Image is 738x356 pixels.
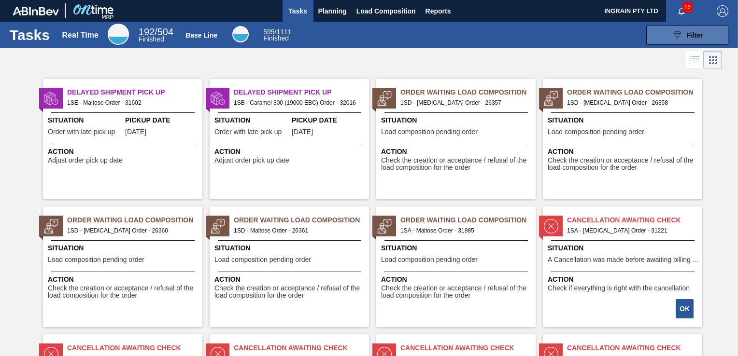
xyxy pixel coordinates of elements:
span: Reports [426,5,451,17]
span: Situation [214,115,289,125]
span: Delayed Shipment Pick Up [234,87,369,97]
img: status [211,91,225,106]
button: Notifications [666,4,697,18]
span: Situation [214,243,367,253]
span: Check the creation or acceptance / refusal of the load composition for the order [48,285,200,300]
span: Order with late pick up [214,128,282,136]
span: Delayed Shipment Pick Up [67,87,202,97]
span: A Cancellation was made before awaiting billing stage [548,256,700,263]
span: Action [381,274,533,285]
span: Action [381,147,533,157]
span: 192 [139,27,155,37]
img: status [211,219,225,233]
span: Pickup Date [292,115,367,125]
span: Filter [687,31,703,39]
div: Card Vision [704,51,722,69]
img: TNhmsLtSVTkK8tSr43FrP2fwEKptu5GPRR3wAAAABJRU5ErkJggg== [13,7,59,15]
span: Situation [548,115,700,125]
span: Action [214,274,367,285]
span: Planning [318,5,347,17]
span: Action [548,147,700,157]
span: Order with late pick up [48,128,115,136]
button: OK [676,299,694,318]
div: Base Line [232,26,249,42]
button: Filter [646,26,728,45]
span: Load composition pending order [381,256,478,263]
span: Load composition pending order [48,256,144,263]
span: Cancellation Awaiting Check [567,343,702,353]
h1: Tasks [10,29,50,41]
span: 09/19/2025 [125,128,146,136]
span: Load composition pending order [548,128,644,136]
div: Complete task: 2251517 [677,298,695,319]
span: Situation [548,243,700,253]
div: Base Line [185,31,217,39]
span: Situation [48,115,123,125]
span: Finished [139,35,164,43]
span: Situation [48,243,200,253]
span: Order Waiting Load Composition [400,215,536,225]
span: / 504 [139,27,173,37]
span: Check the creation or acceptance / refusal of the load composition for the order [381,285,533,300]
img: status [44,91,58,106]
span: Adjust order pick up date [214,157,289,164]
img: Logout [717,5,728,17]
span: Cancellation Awaiting Check [67,343,202,353]
span: 16 [682,2,693,13]
span: Check the creation or acceptance / refusal of the load composition for the order [381,157,533,172]
span: Action [48,274,200,285]
span: Finished [263,34,289,42]
span: 1SD - Dextrose Order - 26357 [400,97,528,108]
div: Real Time [108,24,129,45]
img: status [377,219,392,233]
span: Action [48,147,200,157]
span: Tasks [287,5,309,17]
img: status [544,91,558,106]
span: 1SD - Maltose Order - 26361 [234,225,361,236]
span: Action [214,147,367,157]
span: Action [548,274,700,285]
span: Pickup Date [125,115,200,125]
span: Situation [381,243,533,253]
span: 1SA - Dextrose Order - 31221 [567,225,695,236]
span: 595 [263,28,274,36]
span: Check the creation or acceptance / refusal of the load composition for the order [214,285,367,300]
div: List Vision [686,51,704,69]
span: Load composition pending order [214,256,311,263]
span: Load composition pending order [381,128,478,136]
span: 09/23/2025 [292,128,313,136]
span: Order Waiting Load Composition [400,87,536,97]
span: Order Waiting Load Composition [67,215,202,225]
span: Cancellation Awaiting Check [567,215,702,225]
span: Check if everything is right with the cancellation [548,285,690,292]
img: status [544,219,558,233]
div: Base Line [263,29,291,41]
span: Check the creation or acceptance / refusal of the load composition for the order [548,157,700,172]
span: Load Composition [356,5,416,17]
span: / 1111 [263,28,291,36]
span: 1SA - Maltose Order - 31985 [400,225,528,236]
span: Cancellation Awaiting Check [400,343,536,353]
div: Real Time [62,31,99,40]
span: Situation [381,115,533,125]
span: 1SD - Dextrose Order - 26360 [67,225,195,236]
span: Adjust order pick up date [48,157,123,164]
div: Real Time [139,28,173,42]
img: status [377,91,392,106]
span: 1SE - Maltose Order - 31602 [67,97,195,108]
span: Order Waiting Load Composition [234,215,369,225]
span: Cancellation Awaiting Check [234,343,369,353]
img: status [44,219,58,233]
span: 1SB - Caramel 300 (19000 EBC) Order - 32016 [234,97,361,108]
span: Order Waiting Load Composition [567,87,702,97]
span: 1SD - Dextrose Order - 26358 [567,97,695,108]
